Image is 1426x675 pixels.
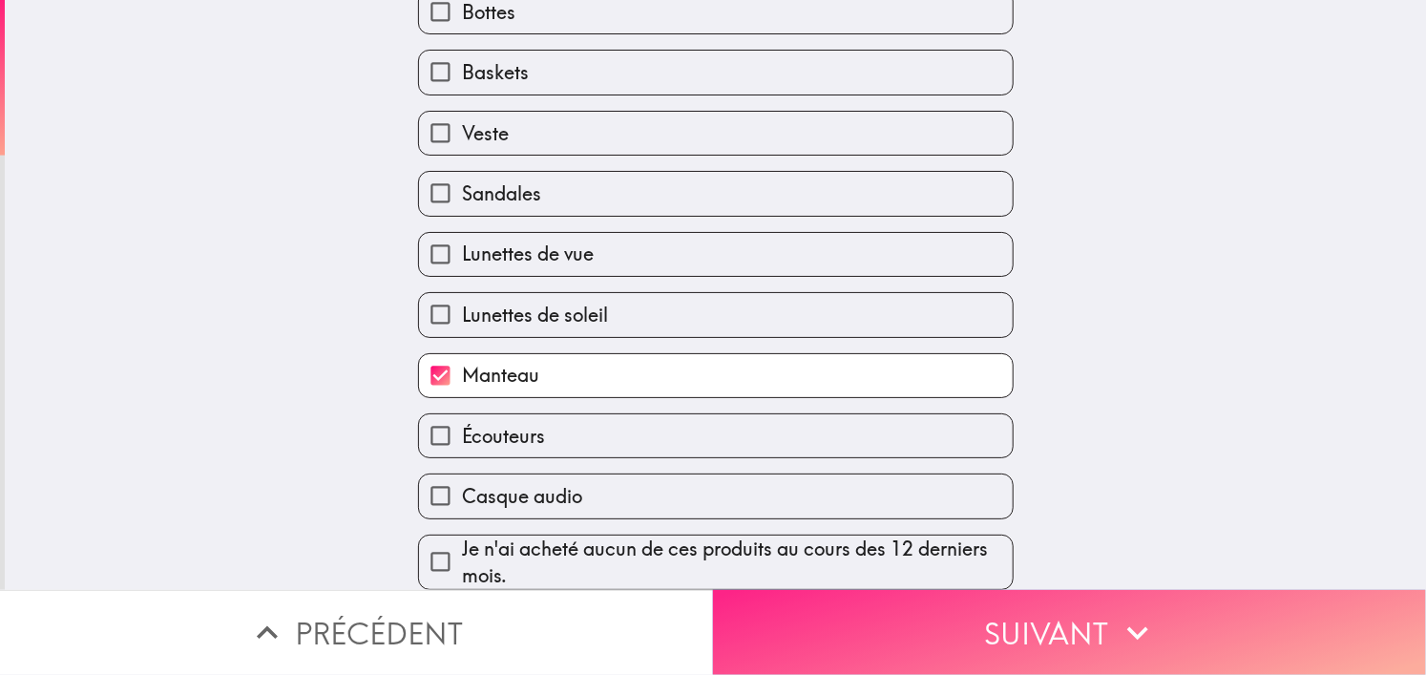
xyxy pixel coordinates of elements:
button: Je n'ai acheté aucun de ces produits au cours des 12 derniers mois. [419,536,1013,589]
span: Je n'ai acheté aucun de ces produits au cours des 12 derniers mois. [462,536,1013,589]
span: Lunettes de soleil [462,302,608,328]
span: Baskets [462,59,529,86]
button: Veste [419,112,1013,155]
button: Manteau [419,354,1013,397]
button: Lunettes de soleil [419,293,1013,336]
span: Manteau [462,362,539,389]
span: Lunettes de vue [462,241,594,267]
span: Casque audio [462,483,582,510]
button: Suivant [713,590,1426,675]
span: Écouteurs [462,423,545,450]
button: Lunettes de vue [419,233,1013,276]
span: Veste [462,120,509,147]
button: Écouteurs [419,414,1013,457]
button: Sandales [419,172,1013,215]
button: Baskets [419,51,1013,94]
span: Sandales [462,180,541,207]
button: Casque audio [419,475,1013,517]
